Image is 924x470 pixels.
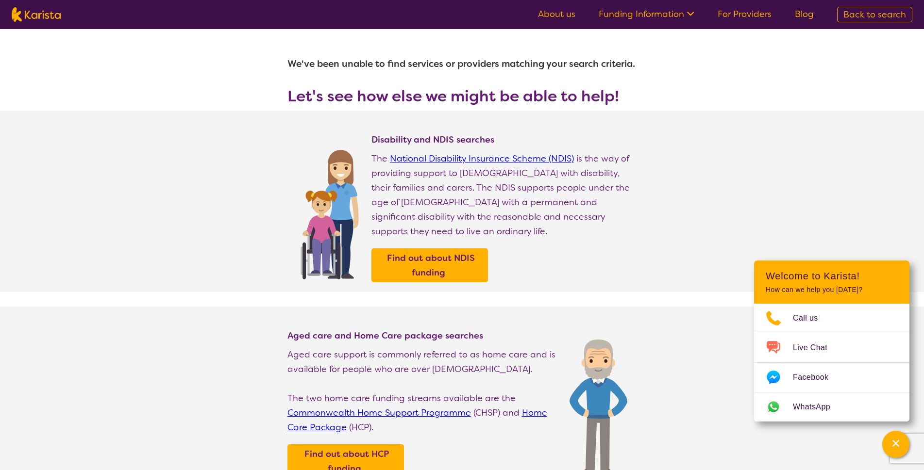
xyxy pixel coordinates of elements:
[297,144,362,279] img: Find NDIS and Disability services and providers
[599,8,694,20] a: Funding Information
[371,151,637,239] p: The is the way of providing support to [DEMOGRAPHIC_DATA] with disability, their families and car...
[793,370,840,385] span: Facebook
[766,286,898,294] p: How can we help you [DATE]?
[12,7,61,22] img: Karista logo
[754,260,909,421] div: Channel Menu
[371,134,637,146] h4: Disability and NDIS searches
[795,8,814,20] a: Blog
[374,251,486,280] a: Find out about NDIS funding
[287,347,560,376] p: Aged care support is commonly referred to as home care and is available for people who are over [...
[287,330,560,341] h4: Aged care and Home Care package searches
[882,431,909,458] button: Channel Menu
[287,391,560,435] p: The two home care funding streams available are the (CHSP) and (HCP).
[793,340,839,355] span: Live Chat
[793,400,842,414] span: WhatsApp
[287,52,637,76] h1: We've been unable to find services or providers matching your search criteria.
[754,392,909,421] a: Web link opens in a new tab.
[287,407,471,419] a: Commonwealth Home Support Programme
[843,9,906,20] span: Back to search
[538,8,575,20] a: About us
[390,153,574,164] a: National Disability Insurance Scheme (NDIS)
[793,311,830,325] span: Call us
[718,8,772,20] a: For Providers
[287,87,637,105] h3: Let's see how else we might be able to help!
[754,304,909,421] ul: Choose channel
[837,7,912,22] a: Back to search
[387,252,475,278] b: Find out about NDIS funding
[766,270,898,282] h2: Welcome to Karista!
